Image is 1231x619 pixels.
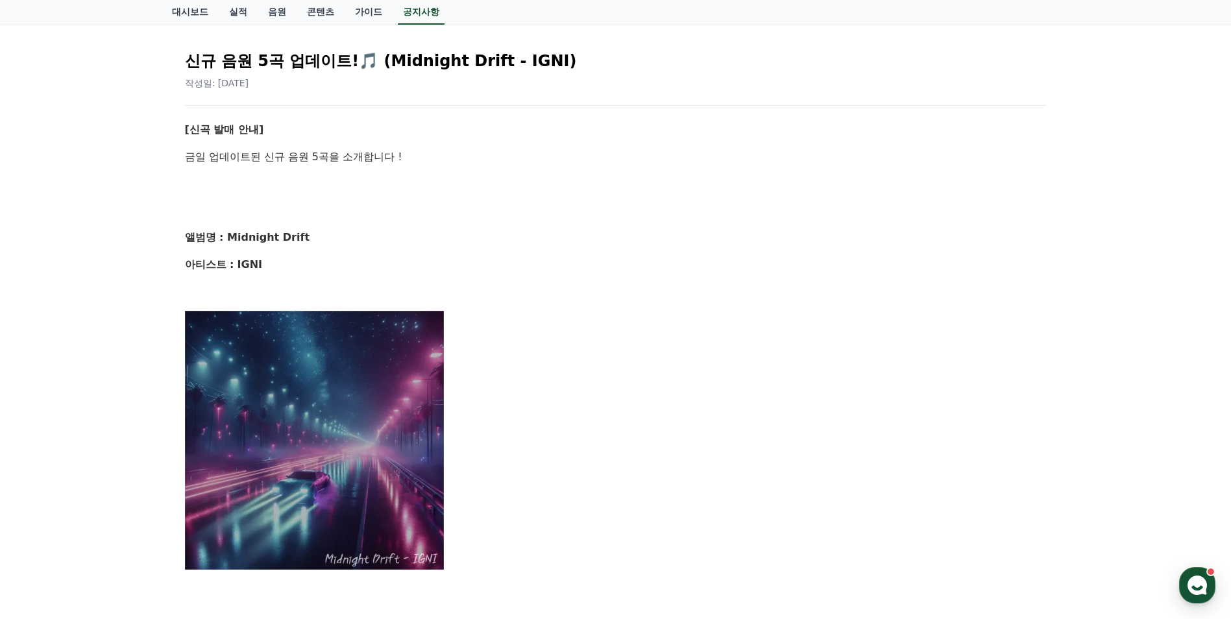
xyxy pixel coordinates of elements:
span: 작성일: [DATE] [185,78,249,88]
a: 설정 [167,411,249,444]
span: 설정 [201,431,216,441]
span: 대화 [119,431,134,442]
a: 대화 [86,411,167,444]
a: 홈 [4,411,86,444]
span: 홈 [41,431,49,441]
h2: 신규 음원 5곡 업데이트!🎵 (Midnight Drift - IGNI) [185,51,1047,71]
strong: [신곡 발매 안내] [185,123,264,136]
strong: 앨범명 : Midnight Drift [185,231,310,243]
strong: 아티스트 : [185,258,234,271]
img: YY09Sep%2019,%202025102454_7fc1f49f2383e5c809bd05b5bff92047c2da3354e558a5d1daa46df5272a26ff.webp [185,310,445,570]
strong: IGNI [238,258,262,271]
p: 금일 업데이트된 신규 음원 5곡을 소개합니다 ! [185,149,1047,165]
